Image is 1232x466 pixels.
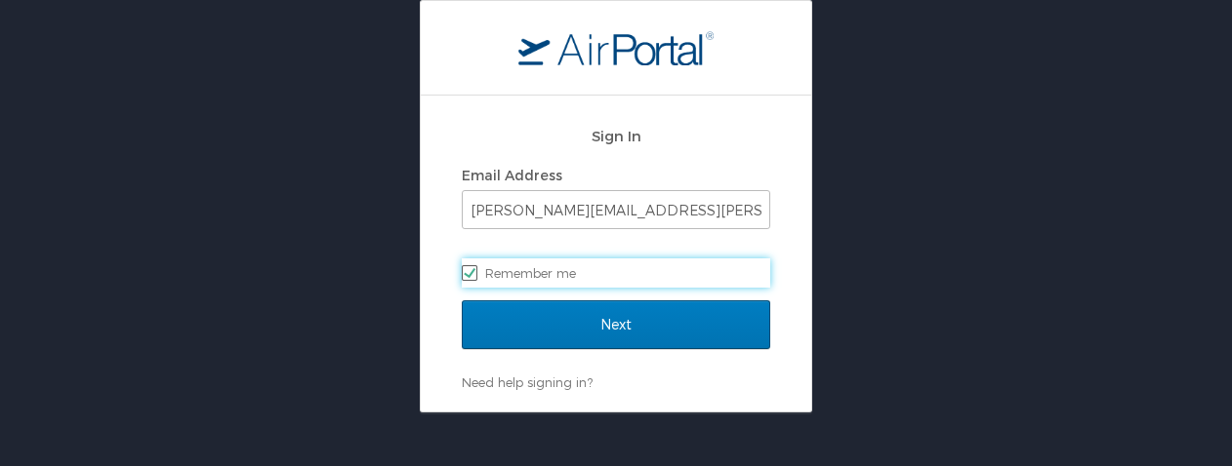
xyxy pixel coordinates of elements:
img: logo [518,30,714,65]
a: Need help signing in? [462,374,593,390]
input: Next [462,300,770,349]
label: Remember me [462,258,770,288]
h2: Sign In [462,125,770,147]
label: Email Address [462,167,562,183]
